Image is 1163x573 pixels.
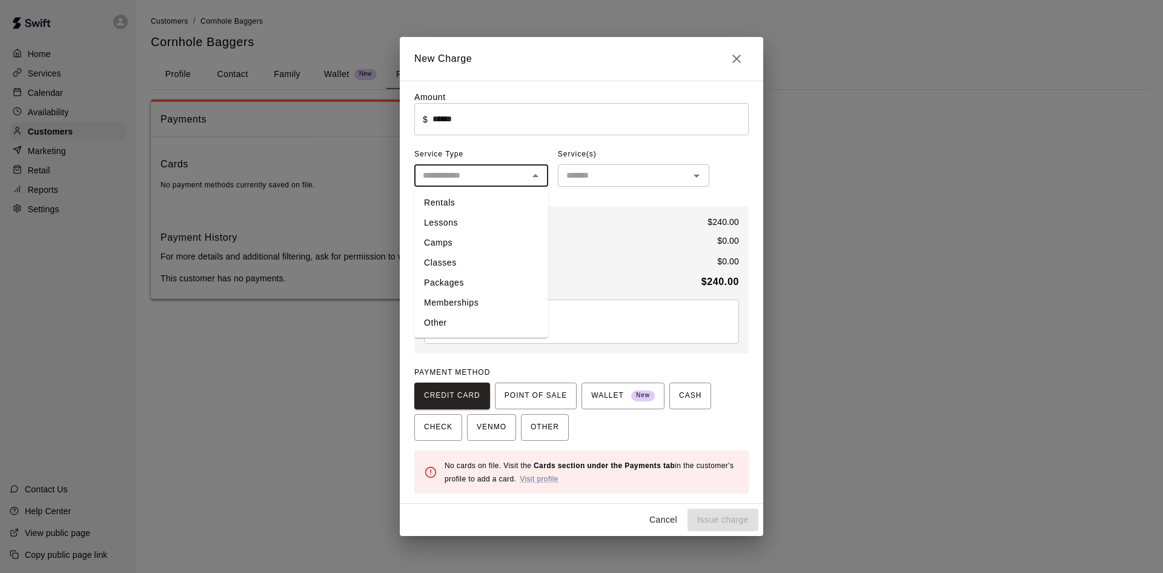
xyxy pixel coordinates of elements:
[414,213,548,233] li: Lessons
[591,386,655,406] span: WALLET
[414,383,490,409] button: CREDIT CARD
[688,167,705,184] button: Open
[631,387,655,404] span: New
[505,386,567,406] span: POINT OF SALE
[467,414,516,441] button: VENMO
[717,235,739,247] p: $ 0.00
[414,293,548,313] li: Memberships
[644,509,683,531] button: Cancel
[414,414,462,441] button: CHECK
[414,145,548,164] span: Service Type
[724,47,749,71] button: Close
[414,253,548,273] li: Classes
[520,475,558,483] a: Visit profile
[679,386,701,406] span: CASH
[414,193,548,213] li: Rentals
[423,113,428,126] p: $
[521,414,569,441] button: OTHER
[414,233,548,253] li: Camps
[558,145,597,164] span: Service(s)
[531,418,559,437] span: OTHER
[414,92,446,102] label: Amount
[669,383,711,409] button: CASH
[477,418,506,437] span: VENMO
[527,167,544,184] button: Close
[414,313,548,333] li: Other
[495,383,577,409] button: POINT OF SALE
[414,368,490,377] span: PAYMENT METHOD
[445,461,734,483] span: No cards on file. Visit the in the customer's profile to add a card.
[424,386,480,406] span: CREDIT CARD
[424,418,452,437] span: CHECK
[534,461,675,470] b: Cards section under the Payments tab
[581,383,664,409] button: WALLET New
[400,37,763,81] h2: New Charge
[707,216,739,228] p: $ 240.00
[414,273,548,293] li: Packages
[701,276,739,287] b: $ 240.00
[717,255,739,267] p: $ 0.00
